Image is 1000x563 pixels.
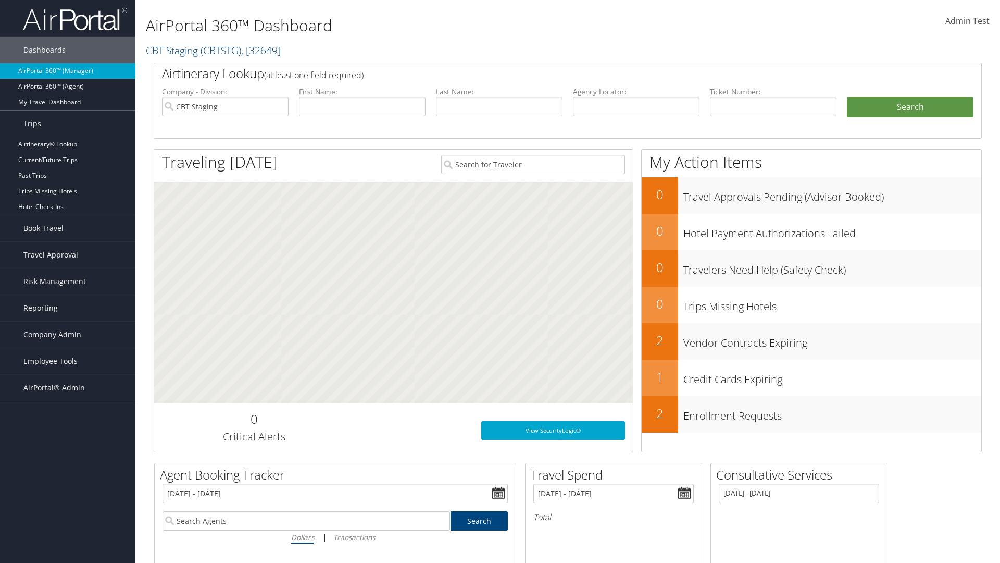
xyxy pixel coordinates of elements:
[642,250,981,287] a: 0Travelers Need Help (Safety Check)
[23,375,85,401] span: AirPortal® Admin
[162,65,905,82] h2: Airtinerary Lookup
[847,97,973,118] button: Search
[683,185,981,204] h3: Travel Approvals Pending (Advisor Booked)
[162,531,508,544] div: |
[481,421,625,440] a: View SecurityLogic®
[642,396,981,433] a: 2Enrollment Requests
[23,242,78,268] span: Travel Approval
[683,331,981,350] h3: Vendor Contracts Expiring
[162,151,278,173] h1: Traveling [DATE]
[23,37,66,63] span: Dashboards
[642,368,678,386] h2: 1
[531,466,702,484] h2: Travel Spend
[23,295,58,321] span: Reporting
[333,532,375,542] i: Transactions
[642,360,981,396] a: 1Credit Cards Expiring
[23,111,41,137] span: Trips
[533,511,694,523] h6: Total
[441,155,625,174] input: Search for Traveler
[162,410,346,428] h2: 0
[23,215,64,241] span: Book Travel
[160,466,516,484] h2: Agent Booking Tracker
[683,403,981,423] h3: Enrollment Requests
[436,87,562,97] label: Last Name:
[710,87,836,97] label: Ticket Number:
[23,7,127,31] img: airportal-logo.png
[201,43,241,57] span: ( CBTSTG )
[683,221,981,241] h3: Hotel Payment Authorizations Failed
[23,268,86,295] span: Risk Management
[146,15,708,36] h1: AirPortal 360™ Dashboard
[642,214,981,250] a: 0Hotel Payment Authorizations Failed
[23,322,81,348] span: Company Admin
[716,466,887,484] h2: Consultative Services
[683,367,981,387] h3: Credit Cards Expiring
[241,43,281,57] span: , [ 32649 ]
[23,348,78,374] span: Employee Tools
[945,5,990,38] a: Admin Test
[573,87,699,97] label: Agency Locator:
[683,294,981,314] h3: Trips Missing Hotels
[642,287,981,323] a: 0Trips Missing Hotels
[264,69,364,81] span: (at least one field required)
[146,43,281,57] a: CBT Staging
[291,532,314,542] i: Dollars
[451,511,508,531] a: Search
[642,332,678,349] h2: 2
[162,430,346,444] h3: Critical Alerts
[299,87,426,97] label: First Name:
[642,222,678,240] h2: 0
[162,87,289,97] label: Company - Division:
[162,511,450,531] input: Search Agents
[642,323,981,360] a: 2Vendor Contracts Expiring
[945,15,990,27] span: Admin Test
[642,177,981,214] a: 0Travel Approvals Pending (Advisor Booked)
[642,405,678,422] h2: 2
[642,295,678,313] h2: 0
[683,258,981,277] h3: Travelers Need Help (Safety Check)
[642,259,678,276] h2: 0
[642,151,981,173] h1: My Action Items
[642,186,678,203] h2: 0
